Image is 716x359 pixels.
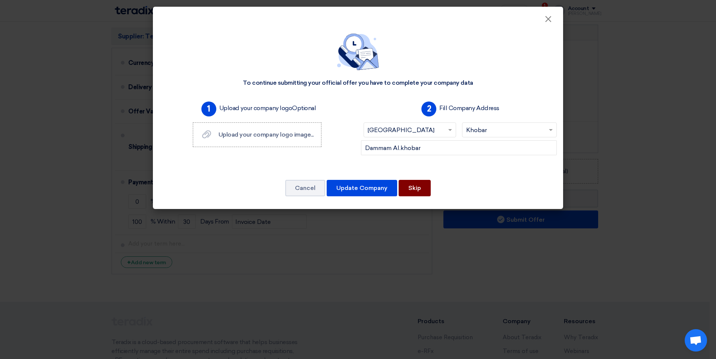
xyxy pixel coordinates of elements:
button: Skip [399,180,431,196]
span: × [544,13,552,28]
span: Optional [292,104,316,112]
a: Open chat [685,329,707,352]
button: Cancel [285,180,325,196]
div: To continue submitting your official offer you have to complete your company data [243,79,473,87]
img: empty_state_contact.svg [337,34,379,70]
span: 2 [421,102,436,116]
span: Upload your company logo image... [219,131,314,138]
button: Update Company [327,180,397,196]
label: Upload your company logo [219,104,316,113]
button: Close [538,12,558,27]
span: 1 [201,102,216,116]
input: Add company main address [361,140,557,155]
label: Fill Company Address [439,104,499,113]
